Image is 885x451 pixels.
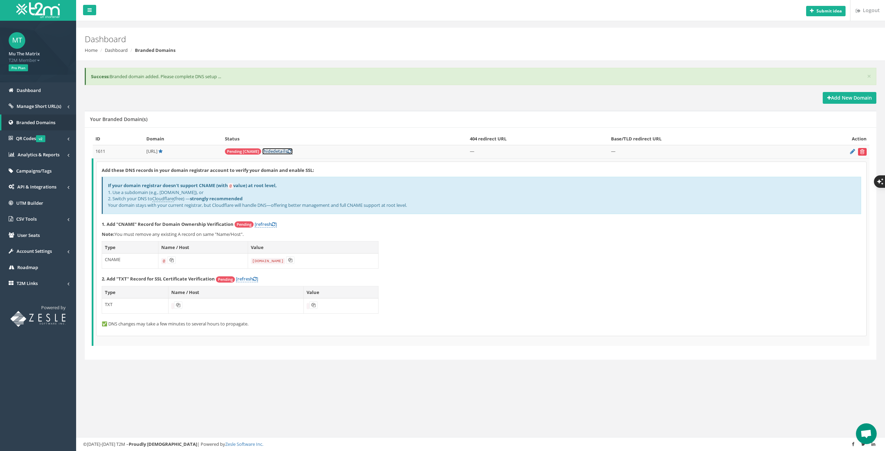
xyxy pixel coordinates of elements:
span: QR Codes [16,135,45,141]
th: Value [304,286,378,298]
span: CSV Tools [16,216,37,222]
span: Analytics & Reports [18,151,60,158]
span: Pending [235,221,254,228]
th: Action [795,133,869,145]
strong: Branded Domains [135,47,175,53]
span: MT [9,32,25,49]
span: T2M Member [9,57,67,64]
td: 1611 [93,145,144,158]
th: Type [102,286,168,298]
strong: Add New Domain [827,94,872,101]
button: Submit idea [806,6,846,16]
span: hide [264,148,273,154]
span: Manage Short URL(s) [17,103,61,109]
span: Dashboard [17,87,41,93]
a: Zesle Software Inc. [225,441,263,447]
span: Powered by [41,304,66,311]
img: T2M [16,2,60,18]
div: ©[DATE]-[DATE] T2M – | Powered by [83,441,878,448]
a: Mu The Matrix T2M Member [9,49,67,63]
th: 404 redirect URL [467,133,608,145]
b: Submit idea [816,8,842,14]
td: — [467,145,608,158]
span: Branded Domains [16,119,55,126]
th: Base/TLD redirect URL [608,133,795,145]
a: Home [85,47,98,53]
td: — [608,145,795,158]
th: Status [222,133,467,145]
p: ✅ DNS changes may take a few minutes to several hours to propagate. [102,321,861,327]
th: Domain [144,133,222,145]
span: API & Integrations [17,184,56,190]
h2: Dashboard [85,35,743,44]
a: Cloudflare [152,195,174,202]
code: @ [161,258,166,264]
span: UTM Builder [16,200,43,206]
h5: Your Branded Domain(s) [90,117,147,122]
div: 1. Use a subdomain (e.g., [DOMAIN_NAME]), or 2. Switch your DNS to (free) — Your domain stays wit... [102,177,861,214]
code: @ [228,183,233,189]
th: ID [93,133,144,145]
strong: 1. Add "CNAME" Record for Domain Ownership Verification [102,221,234,227]
a: Open chat [856,423,877,444]
strong: 2. Add "TXT" Record for SSL Certificate Verification [102,276,215,282]
span: T2M Links [17,280,38,286]
th: Name / Host [168,286,304,298]
td: CNAME [102,254,158,269]
p: You must remove any existing A record on same "Name/Host". [102,231,861,238]
code: [DOMAIN_NAME] [251,258,285,264]
span: Campaigns/Tags [16,168,52,174]
span: Pro Plan [9,64,28,71]
span: Roadmap [17,264,38,270]
b: strongly recommended [190,195,243,202]
th: Name / Host [158,241,248,254]
div: Branded domain added. Please complete DNS setup ... [85,68,876,85]
a: Dashboard [105,47,128,53]
td: TXT [102,298,168,314]
b: If your domain registrar doesn't support CNAME (with value) at root level, [108,182,277,188]
a: [hidedetails] [262,148,293,155]
strong: Add these DNS records in your domain registrar account to verify your domain and enable SSL: [102,167,314,173]
th: Value [248,241,378,254]
a: Default [158,148,163,154]
span: Account Settings [17,248,52,254]
a: Add New Domain [823,92,876,104]
a: [refresh] [255,221,277,228]
span: v2 [36,135,45,142]
a: [refresh] [236,276,258,282]
strong: Mu The Matrix [9,50,40,57]
b: Note: [102,231,115,237]
span: User Seats [17,232,40,238]
strong: Proudly [DEMOGRAPHIC_DATA] [129,441,197,447]
img: T2M URL Shortener powered by Zesle Software Inc. [10,311,66,327]
b: Success: [91,73,110,80]
span: [URL] [146,148,157,154]
span: Pending [216,276,235,283]
button: × [867,73,871,80]
th: Type [102,241,158,254]
span: Pending [CNAME] [225,148,261,155]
